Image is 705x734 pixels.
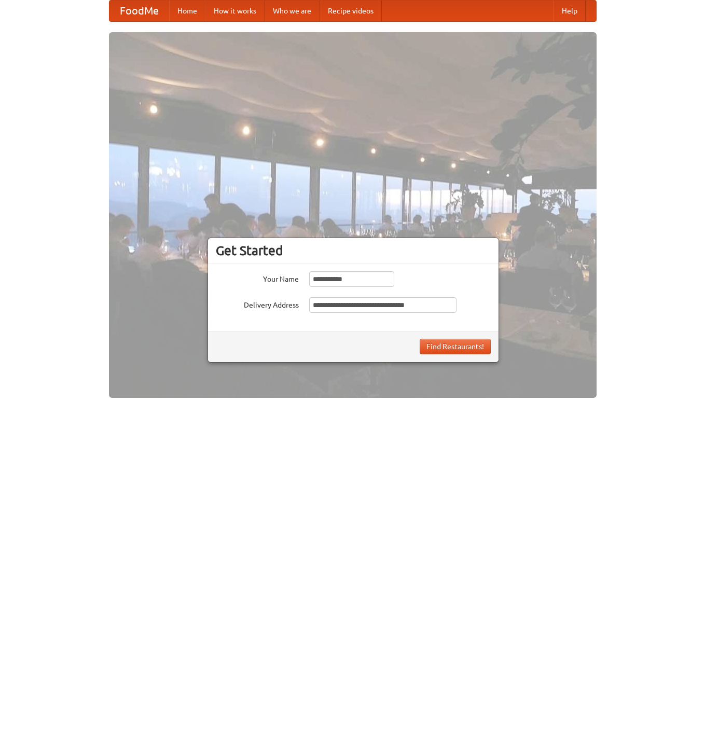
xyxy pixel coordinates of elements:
a: Who we are [265,1,320,21]
a: Recipe videos [320,1,382,21]
label: Your Name [216,271,299,284]
label: Delivery Address [216,297,299,310]
a: How it works [205,1,265,21]
a: Help [554,1,586,21]
h3: Get Started [216,243,491,258]
a: Home [169,1,205,21]
a: FoodMe [109,1,169,21]
button: Find Restaurants! [420,339,491,354]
